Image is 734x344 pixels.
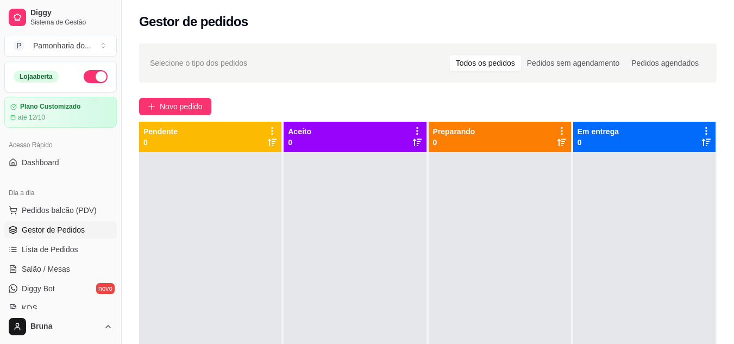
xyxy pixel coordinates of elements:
div: Todos os pedidos [450,55,521,71]
span: P [14,40,24,51]
a: Plano Customizadoaté 12/10 [4,97,117,128]
span: Sistema de Gestão [30,18,112,27]
p: Aceito [288,126,311,137]
span: Diggy Bot [22,283,55,294]
h2: Gestor de pedidos [139,13,248,30]
p: 0 [143,137,178,148]
button: Bruna [4,314,117,340]
button: Novo pedido [139,98,211,115]
div: Pedidos agendados [625,55,705,71]
span: Dashboard [22,157,59,168]
article: Plano Customizado [20,103,80,111]
p: 0 [578,137,619,148]
div: Pedidos sem agendamento [521,55,625,71]
span: Gestor de Pedidos [22,224,85,235]
p: 0 [288,137,311,148]
span: Bruna [30,322,99,332]
a: Dashboard [4,154,117,171]
span: Diggy [30,8,112,18]
span: Selecione o tipo dos pedidos [150,57,247,69]
p: Em entrega [578,126,619,137]
a: DiggySistema de Gestão [4,4,117,30]
div: Loja aberta [14,71,59,83]
div: Dia a dia [4,184,117,202]
a: Diggy Botnovo [4,280,117,297]
button: Pedidos balcão (PDV) [4,202,117,219]
span: Pedidos balcão (PDV) [22,205,97,216]
span: Novo pedido [160,101,203,112]
a: Gestor de Pedidos [4,221,117,239]
a: Lista de Pedidos [4,241,117,258]
p: Preparando [433,126,475,137]
p: 0 [433,137,475,148]
article: até 12/10 [18,113,45,122]
span: KDS [22,303,37,314]
span: Lista de Pedidos [22,244,78,255]
span: Salão / Mesas [22,264,70,274]
span: plus [148,103,155,110]
a: KDS [4,299,117,317]
p: Pendente [143,126,178,137]
button: Alterar Status [84,70,108,83]
div: Pamonharia do ... [33,40,91,51]
button: Select a team [4,35,117,57]
div: Acesso Rápido [4,136,117,154]
a: Salão / Mesas [4,260,117,278]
